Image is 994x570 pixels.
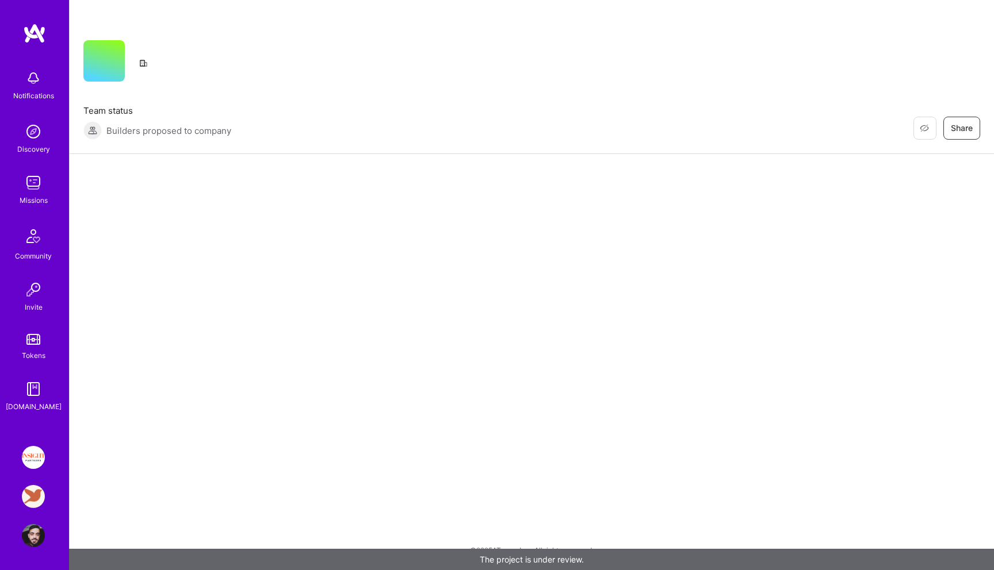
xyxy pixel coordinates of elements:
i: icon EyeClosed [920,124,929,133]
a: Insight Partners: Data & AI - Sourcing [19,446,48,469]
img: Robynn AI: Full-Stack Engineer to Build Multi-Agent Marketing Platform [22,485,45,508]
img: Insight Partners: Data & AI - Sourcing [22,446,45,469]
img: Invite [22,278,45,301]
img: tokens [26,334,40,345]
img: bell [22,67,45,90]
div: Missions [20,194,48,206]
img: discovery [22,120,45,143]
div: [DOMAIN_NAME] [6,400,62,413]
div: Notifications [13,90,54,102]
div: The project is under review. [69,549,994,570]
img: teamwork [22,171,45,194]
img: Builders proposed to company [83,121,102,140]
img: Community [20,222,47,250]
a: Robynn AI: Full-Stack Engineer to Build Multi-Agent Marketing Platform [19,485,48,508]
span: Team status [83,105,231,117]
button: Share [943,117,980,140]
img: logo [23,23,46,44]
span: Builders proposed to company [106,125,231,137]
div: Discovery [17,143,50,155]
i: icon CompanyGray [139,59,148,68]
img: User Avatar [22,524,45,547]
div: Community [15,250,52,262]
div: Invite [25,301,43,313]
img: guide book [22,378,45,400]
a: User Avatar [19,524,48,547]
div: Tokens [22,349,45,361]
span: Share [951,122,973,134]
